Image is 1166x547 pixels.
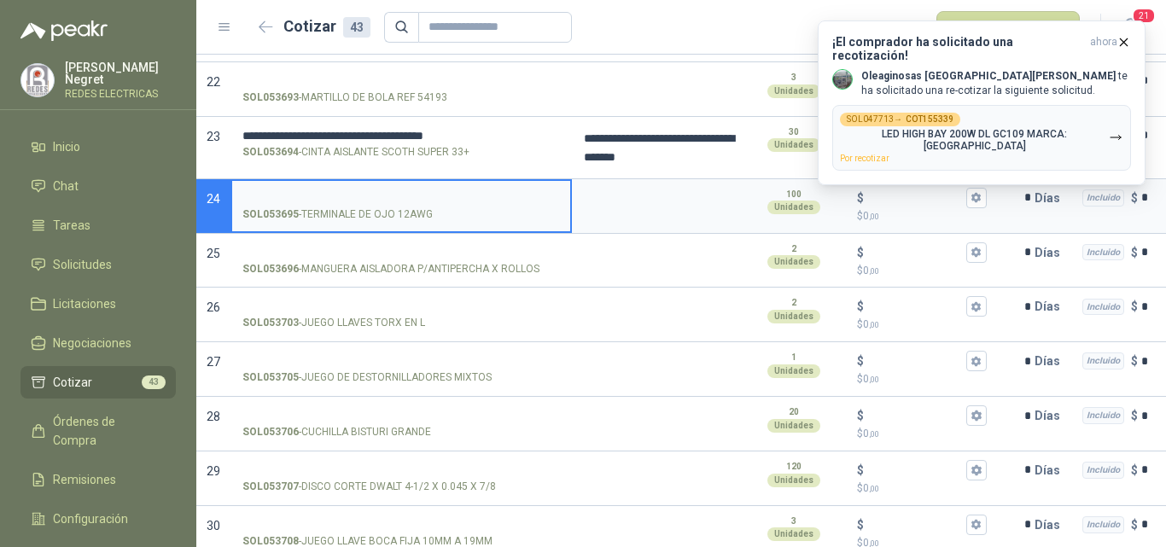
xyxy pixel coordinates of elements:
p: $ [1131,243,1138,262]
span: Solicitudes [53,255,112,274]
span: ahora [1090,35,1117,62]
span: 0 [863,210,879,222]
p: $ [1131,515,1138,534]
div: Unidades [767,138,820,152]
p: $ [857,208,987,224]
p: - CUCHILLA BISTURI GRANDE [242,424,431,440]
span: 43 [142,375,166,389]
div: SOL047713 → [840,113,960,126]
div: Unidades [767,310,820,323]
input: SOL053694-CINTA AISLANTE SCOTH SUPER 33+ [242,130,560,143]
span: 0 [863,265,879,276]
p: $ [857,243,864,262]
p: $ [1131,461,1138,480]
span: 22 [207,75,220,89]
span: 24 [207,192,220,206]
button: $$0,00 [966,351,987,371]
p: 20 [789,405,799,419]
input: SOL053696-MANGUERA AISLADORA P/ANTIPERCHA X ROLLOS [242,247,560,259]
span: Por recotizar [840,154,889,163]
a: Inicio [20,131,176,163]
p: - DISCO CORTE DWALT 4-1/2 X 0.045 X 7/8 [242,479,496,495]
input: $$0,00 [867,246,963,259]
a: Licitaciones [20,288,176,320]
input: $$0,00 [867,463,963,476]
button: $$0,00 [966,515,987,535]
a: Tareas [20,209,176,241]
span: 23 [207,130,220,143]
p: $ [857,406,864,425]
p: 30 [789,125,799,139]
p: 3 [791,515,796,528]
div: Unidades [767,527,820,541]
p: $ [857,352,864,370]
input: SOL053706-CUCHILLA BISTURI GRANDE [242,410,560,422]
a: Negociaciones [20,327,176,359]
a: Solicitudes [20,248,176,281]
input: SOL053705-JUEGO DE DESTORNILLADORES MIXTOS [242,355,560,368]
span: 0 [863,482,879,494]
p: $ [1131,406,1138,425]
div: Incluido [1082,462,1124,479]
div: Unidades [767,364,820,378]
p: - MARTILLO DE BOLA REF 54193 [242,90,447,106]
span: 28 [207,410,220,423]
p: Días [1035,236,1067,270]
img: Company Logo [21,64,54,96]
div: Incluido [1082,352,1124,370]
p: Días [1035,289,1067,323]
strong: SOL053706 [242,424,299,440]
span: Tareas [53,216,90,235]
strong: SOL053694 [242,144,299,160]
input: SOL053708-JUEGO LLAVE BOCA FIJA 10MM A 19MM [242,519,560,532]
p: 2 [791,296,796,310]
div: Incluido [1082,244,1124,261]
span: Inicio [53,137,80,156]
div: Incluido [1082,516,1124,533]
p: $ [857,461,864,480]
p: 100 [786,188,802,201]
p: - JUEGO DE DESTORNILLADORES MIXTOS [242,370,492,386]
strong: SOL053707 [242,479,299,495]
span: ,00 [869,212,879,221]
p: Días [1035,453,1067,487]
b: COT155339 [906,115,953,124]
p: Días [1035,399,1067,433]
input: SOL053693-MARTILLO DE BOLA REF 54193 [242,75,560,88]
div: Incluido [1082,299,1124,316]
div: Unidades [767,84,820,98]
span: Configuración [53,509,128,528]
a: Configuración [20,503,176,535]
h2: Cotizar [283,15,370,38]
span: Remisiones [53,470,116,489]
span: 0 [863,428,879,439]
p: LED HIGH BAY 200W DL GC109 MARCA: [GEOGRAPHIC_DATA] [840,128,1109,152]
p: $ [857,297,864,316]
p: - JUEGO LLAVES TORX EN L [242,315,425,331]
strong: SOL053696 [242,261,299,277]
span: Negociaciones [53,334,131,352]
strong: SOL053695 [242,207,299,223]
span: 0 [863,318,879,330]
div: 43 [343,17,370,38]
p: - CINTA AISLANTE SCOTH SUPER 33+ [242,144,469,160]
span: 21 [1132,8,1156,24]
p: Días [1035,508,1067,542]
img: Logo peakr [20,20,108,41]
b: Oleaginosas [GEOGRAPHIC_DATA][PERSON_NAME] [861,70,1116,82]
p: 1 [791,351,796,364]
strong: SOL053693 [242,90,299,106]
p: - TERMINALE DE OJO 12AWG [242,207,433,223]
button: $$0,00 [966,405,987,426]
input: $$0,00 [867,410,963,422]
p: 2 [791,242,796,256]
span: 0 [863,373,879,385]
p: $ [1131,297,1138,316]
div: Incluido [1082,407,1124,424]
span: 29 [207,464,220,478]
input: SOL053695-TERMINALE DE OJO 12AWG [242,192,560,205]
input: SOL053707-DISCO CORTE DWALT 4-1/2 X 0.045 X 7/8 [242,464,560,477]
span: Cotizar [53,373,92,392]
p: $ [857,426,987,442]
p: [PERSON_NAME] Negret [65,61,176,85]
